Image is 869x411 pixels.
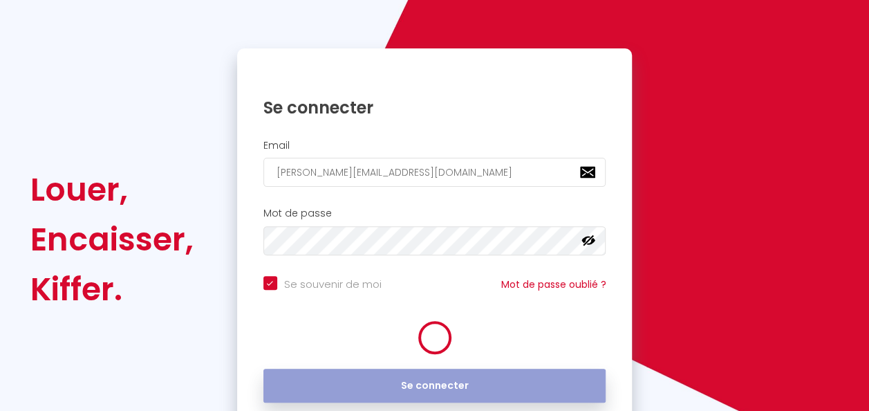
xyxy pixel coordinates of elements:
h2: Email [263,140,606,152]
h2: Mot de passe [263,208,606,219]
h1: Se connecter [263,97,606,118]
div: Louer, [30,165,194,214]
div: Kiffer. [30,264,194,314]
a: Mot de passe oublié ? [501,277,606,291]
input: Ton Email [263,158,606,187]
button: Se connecter [263,369,606,403]
div: Encaisser, [30,214,194,264]
button: Ouvrir le widget de chat LiveChat [11,6,53,47]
